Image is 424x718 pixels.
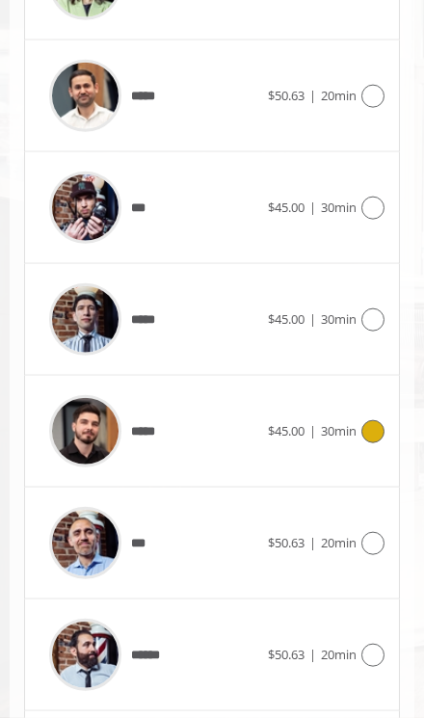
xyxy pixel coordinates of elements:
[321,199,357,216] span: 30min
[321,534,357,551] span: 20min
[268,310,305,328] span: $45.00
[321,310,357,328] span: 30min
[268,199,305,216] span: $45.00
[309,310,316,328] span: |
[309,534,316,551] span: |
[268,422,305,439] span: $45.00
[321,87,357,104] span: 20min
[268,646,305,663] span: $50.63
[321,646,357,663] span: 20min
[268,534,305,551] span: $50.63
[321,422,357,439] span: 30min
[268,87,305,104] span: $50.63
[309,422,316,439] span: |
[309,646,316,663] span: |
[309,199,316,216] span: |
[309,87,316,104] span: |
